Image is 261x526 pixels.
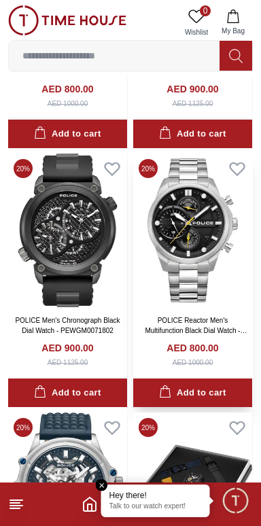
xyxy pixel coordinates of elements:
[179,5,213,40] a: 0Wishlist
[82,496,98,512] a: Home
[8,120,127,149] button: Add to cart
[139,418,158,437] span: 20 %
[8,154,127,306] img: POLICE Men's Chronograph Black Dial Watch - PEWGM0071802
[173,99,213,109] div: AED 1125.00
[15,317,120,334] a: POLICE Men's Chronograph Black Dial Watch - PEWGM0071802
[109,490,202,501] div: Hey there!
[14,159,33,178] span: 20 %
[159,126,226,142] div: Add to cart
[109,502,202,512] p: Talk to our watch expert!
[41,82,93,96] h4: AED 800.00
[48,99,88,109] div: AED 1000.00
[34,385,101,401] div: Add to cart
[145,317,247,345] a: POLICE Reactor Men's Multifunction Black Dial Watch - PEWGK0039204
[179,27,213,37] span: Wishlist
[41,341,93,355] h4: AED 900.00
[133,120,252,149] button: Add to cart
[216,26,250,36] span: My Bag
[167,341,218,355] h4: AED 800.00
[14,418,33,437] span: 20 %
[159,385,226,401] div: Add to cart
[213,5,253,40] button: My Bag
[133,154,252,306] img: POLICE Reactor Men's Multifunction Black Dial Watch - PEWGK0039204
[48,357,88,368] div: AED 1125.00
[34,126,101,142] div: Add to cart
[173,357,213,368] div: AED 1000.00
[167,82,218,96] h4: AED 900.00
[139,159,158,178] span: 20 %
[8,379,127,408] button: Add to cart
[96,479,108,491] em: Close tooltip
[133,379,252,408] button: Add to cart
[200,5,211,16] span: 0
[8,5,126,35] img: ...
[221,486,251,516] div: Chat Widget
